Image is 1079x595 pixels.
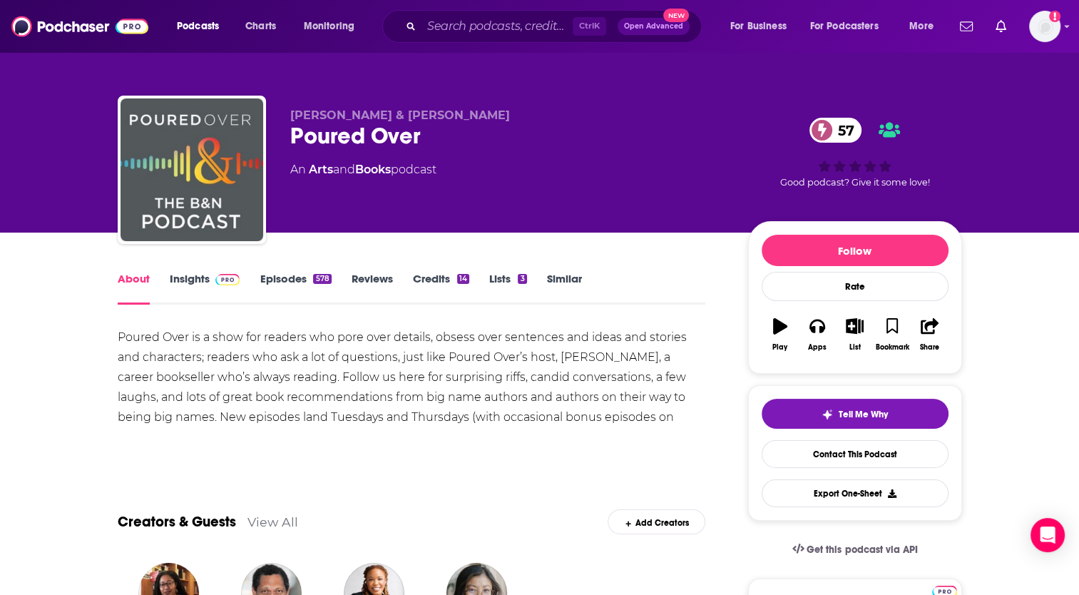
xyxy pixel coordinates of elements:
div: 14 [457,274,469,284]
span: and [333,163,355,176]
input: Search podcasts, credits, & more... [421,15,573,38]
div: Rate [762,272,948,301]
span: Open Advanced [624,23,683,30]
a: Reviews [352,272,393,305]
div: Share [920,343,939,352]
button: Play [762,309,799,360]
a: Lists3 [489,272,526,305]
div: List [849,343,861,352]
a: Show notifications dropdown [954,14,978,39]
a: Contact This Podcast [762,440,948,468]
a: Arts [309,163,333,176]
div: Add Creators [608,509,705,534]
span: Tell Me Why [839,409,888,420]
button: open menu [801,15,899,38]
a: Get this podcast via API [781,532,929,567]
a: About [118,272,150,305]
span: More [909,16,934,36]
div: 578 [313,274,331,284]
a: Similar [547,272,582,305]
svg: Add a profile image [1049,11,1060,22]
button: tell me why sparkleTell Me Why [762,399,948,429]
a: View All [247,514,298,529]
span: 57 [824,118,861,143]
span: Podcasts [177,16,219,36]
a: 57 [809,118,861,143]
div: Apps [808,343,827,352]
a: Show notifications dropdown [990,14,1012,39]
button: Bookmark [874,309,911,360]
span: For Business [730,16,787,36]
button: Share [911,309,948,360]
img: Podchaser Pro [215,274,240,285]
a: InsightsPodchaser Pro [170,272,240,305]
button: Open AdvancedNew [618,18,690,35]
img: Podchaser - Follow, Share and Rate Podcasts [11,13,148,40]
span: Ctrl K [573,17,606,36]
a: Books [355,163,391,176]
div: An podcast [290,161,436,178]
button: open menu [899,15,951,38]
a: Episodes578 [260,272,331,305]
span: For Podcasters [810,16,879,36]
button: open menu [167,15,237,38]
div: Poured Over is a show for readers who pore over details, obsess over sentences and ideas and stor... [118,327,706,447]
span: Logged in as OneWorldLit [1029,11,1060,42]
button: Follow [762,235,948,266]
a: Creators & Guests [118,513,236,531]
div: 57Good podcast? Give it some love! [748,108,962,197]
img: tell me why sparkle [822,409,833,420]
button: Export One-Sheet [762,479,948,507]
span: Monitoring [304,16,354,36]
button: open menu [720,15,804,38]
a: Credits14 [413,272,469,305]
div: Bookmark [875,343,909,352]
span: Get this podcast via API [807,544,917,556]
span: Charts [245,16,276,36]
button: List [836,309,873,360]
span: New [663,9,689,22]
button: Apps [799,309,836,360]
div: 3 [518,274,526,284]
img: User Profile [1029,11,1060,42]
span: [PERSON_NAME] & [PERSON_NAME] [290,108,510,122]
button: open menu [294,15,373,38]
div: Play [772,343,787,352]
img: Poured Over [121,98,263,241]
div: Open Intercom Messenger [1031,518,1065,552]
button: Show profile menu [1029,11,1060,42]
span: Good podcast? Give it some love! [780,177,930,188]
div: Search podcasts, credits, & more... [396,10,715,43]
a: Charts [236,15,285,38]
